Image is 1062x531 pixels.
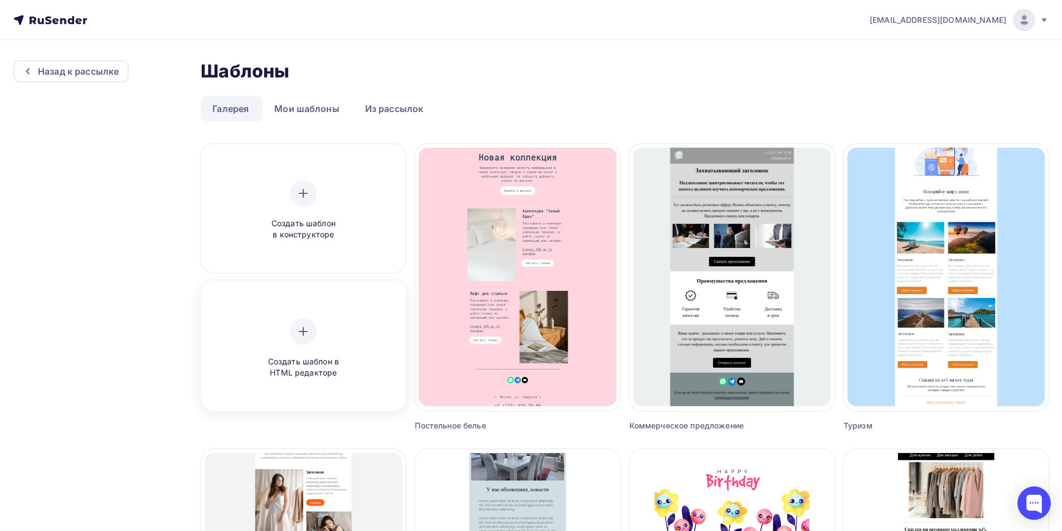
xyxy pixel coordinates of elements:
[415,420,569,431] div: Постельное белье
[250,218,356,241] span: Создать шаблон в конструкторе
[201,60,289,82] h2: Шаблоны
[843,420,997,431] div: Туризм
[870,14,1006,26] span: [EMAIL_ADDRESS][DOMAIN_NAME]
[629,420,783,431] div: Коммерческое предложение
[38,65,119,78] div: Назад к рассылке
[870,9,1049,31] a: [EMAIL_ADDRESS][DOMAIN_NAME]
[250,356,356,379] span: Создать шаблон в HTML редакторе
[353,96,435,121] a: Из рассылок
[201,96,260,121] a: Галерея
[263,96,351,121] a: Мои шаблоны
